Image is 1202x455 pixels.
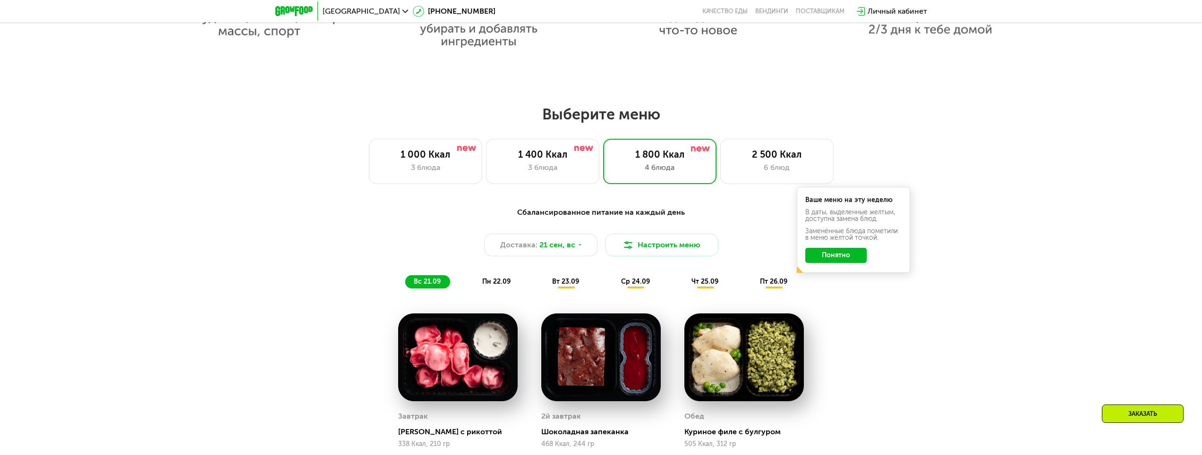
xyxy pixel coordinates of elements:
div: 1 400 Ккал [496,149,589,160]
div: 2 500 Ккал [730,149,824,160]
div: Сбалансированное питание на каждый день [322,207,881,219]
span: пн 22.09 [482,278,511,286]
div: [PERSON_NAME] с рикоттой [398,427,525,437]
div: 3 блюда [496,162,589,173]
div: 3 блюда [379,162,472,173]
div: В даты, выделенные желтым, доступна замена блюд. [805,209,902,222]
div: Завтрак [398,409,428,423]
div: 4 блюда [613,162,707,173]
span: вт 23.09 [552,278,579,286]
div: Шоколадная запеканка [541,427,668,437]
span: Доставка: [500,239,537,251]
span: [GEOGRAPHIC_DATA] [323,8,400,15]
button: Настроить меню [605,234,718,256]
button: Понятно [805,248,867,263]
div: 1 000 Ккал [379,149,472,160]
span: 21 сен, вс [539,239,575,251]
a: Качество еды [702,8,748,15]
div: Заказать [1102,404,1184,423]
div: Ваше меню на эту неделю [805,197,902,203]
a: [PHONE_NUMBER] [413,6,495,17]
div: 468 Ккал, 244 гр [541,440,661,448]
span: пт 26.09 [760,278,787,286]
div: 1 800 Ккал [613,149,707,160]
h2: Выберите меню [30,105,1172,124]
span: чт 25.09 [691,278,718,286]
div: Личный кабинет [868,6,927,17]
div: Заменённые блюда пометили в меню жёлтой точкой. [805,228,902,241]
div: 6 блюд [730,162,824,173]
div: Обед [684,409,704,423]
div: 505 Ккал, 312 гр [684,440,804,448]
span: ср 24.09 [621,278,650,286]
a: Вендинги [755,8,788,15]
div: 338 Ккал, 210 гр [398,440,518,448]
span: вс 21.09 [414,278,441,286]
div: поставщикам [796,8,844,15]
div: Куриное филе с булгуром [684,427,811,437]
div: 2й завтрак [541,409,581,423]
